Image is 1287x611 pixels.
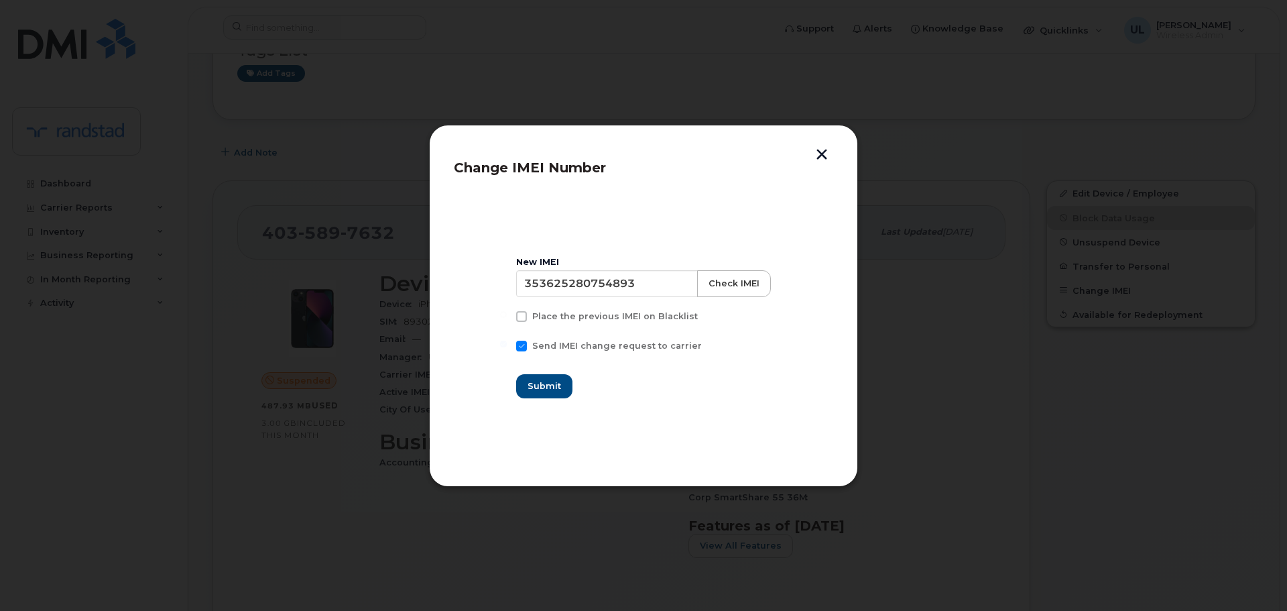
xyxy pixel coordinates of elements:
input: Send IMEI change request to carrier [500,341,507,347]
span: Submit [528,380,561,392]
input: Place the previous IMEI on Blacklist [500,311,507,318]
button: Check IMEI [697,270,771,297]
div: New IMEI [516,257,771,268]
span: Send IMEI change request to carrier [532,341,702,351]
span: Place the previous IMEI on Blacklist [532,311,698,321]
button: Submit [516,374,572,398]
span: Change IMEI Number [454,160,606,176]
